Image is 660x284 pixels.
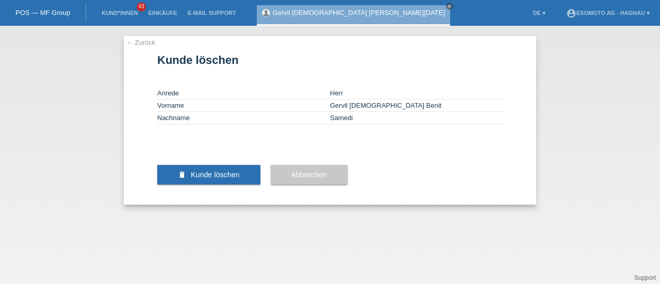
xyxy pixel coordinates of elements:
[566,8,576,19] i: account_circle
[561,10,655,16] a: account_circleEsomoto AG - Hagnau ▾
[126,39,155,46] a: ← Zurück
[157,87,330,99] td: Anrede
[183,10,241,16] a: E-Mail Support
[157,165,260,185] button: delete Kunde löschen
[330,112,503,124] td: Samedi
[157,99,330,112] td: Vorname
[527,10,550,16] a: DE ▾
[271,165,348,185] button: Abbrechen
[330,99,503,112] td: Gervil [DEMOGRAPHIC_DATA] Benit
[291,171,327,179] span: Abbrechen
[157,112,330,124] td: Nachname
[447,4,452,9] i: close
[96,10,143,16] a: Kund*innen
[15,9,70,16] a: POS — MF Group
[634,274,656,281] a: Support
[330,87,503,99] td: Herr
[191,171,240,179] span: Kunde löschen
[157,54,503,66] h1: Kunde löschen
[143,10,182,16] a: Einkäufe
[137,3,146,11] span: 43
[446,3,453,10] a: close
[178,171,186,179] i: delete
[273,9,445,16] a: Gervil [DEMOGRAPHIC_DATA] [PERSON_NAME][DATE]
